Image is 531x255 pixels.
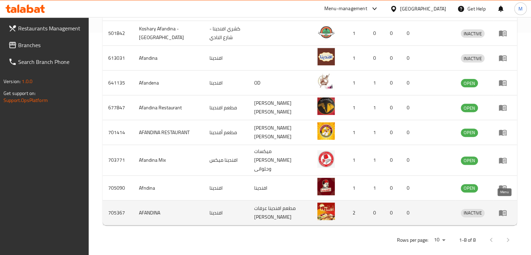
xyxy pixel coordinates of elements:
td: 501842 [103,21,133,46]
img: AFANDINA RESTAURANT [317,122,335,140]
span: INACTIVE [461,209,485,217]
td: ميكسات [PERSON_NAME] وحلوانى [249,145,312,176]
span: M [518,5,523,13]
td: مطعم افندينا عرفات [PERSON_NAME] [249,201,312,225]
td: 705367 [103,201,133,225]
a: Restaurants Management [3,20,89,37]
td: مطعم أفندينا [204,120,248,145]
td: افندينا [249,176,312,201]
span: Search Branch Phone [18,58,83,66]
td: 1 [343,176,368,201]
span: INACTIVE [461,30,485,38]
td: 1 [368,120,384,145]
td: 1 [368,95,384,120]
div: Menu [499,29,511,37]
td: 0 [401,71,418,95]
td: 1 [343,95,368,120]
td: 0 [384,46,401,71]
td: OD [249,71,312,95]
td: افندينا [204,46,248,71]
td: 703771 [103,145,133,176]
span: Get support on: [3,89,36,98]
img: Afndina [317,178,335,195]
img: Afandena [317,73,335,90]
div: Menu [499,128,511,137]
span: Branches [18,41,83,49]
td: 705090 [103,176,133,201]
td: 0 [384,120,401,145]
td: [PERSON_NAME] [PERSON_NAME] [249,120,312,145]
a: Search Branch Phone [3,53,89,70]
td: AFANDINA RESTAURANT [133,120,204,145]
td: 1 [343,145,368,176]
img: Afandina [317,48,335,65]
td: [PERSON_NAME] [PERSON_NAME] [249,95,312,120]
td: افندينا [204,71,248,95]
div: OPEN [461,129,478,137]
td: 1 [343,120,368,145]
a: Support.OpsPlatform [3,96,48,105]
td: افندينا ميكس [204,145,248,176]
div: INACTIVE [461,29,485,38]
td: افندينا [204,176,248,201]
img: AFANDINA [317,203,335,220]
div: Menu [499,156,511,165]
td: 0 [384,201,401,225]
div: Menu [499,103,511,112]
span: Restaurants Management [18,24,83,32]
p: Rows per page: [397,236,428,245]
div: Rows per page: [431,235,448,245]
div: Menu-management [324,5,367,13]
div: Menu [499,184,511,192]
span: Version: [3,77,21,86]
td: 613031 [103,46,133,71]
td: AFANDINA [133,201,204,225]
span: OPEN [461,184,478,192]
img: Afandina Restaurant [317,97,335,115]
td: 0 [384,71,401,95]
span: OPEN [461,104,478,112]
td: 0 [384,145,401,176]
span: INACTIVE [461,54,485,63]
td: 2 [343,201,368,225]
td: Afandena [133,71,204,95]
td: 0 [384,176,401,201]
td: 0 [401,176,418,201]
td: Afandina [133,46,204,71]
td: 1 [368,176,384,201]
td: كشري افندينا - شارع النادي [204,21,248,46]
div: OPEN [461,156,478,165]
td: Koshary Afandina - [GEOGRAPHIC_DATA] [133,21,204,46]
td: 0 [384,95,401,120]
td: Afndina [133,176,204,201]
td: 1 [368,145,384,176]
span: OPEN [461,129,478,137]
span: OPEN [461,79,478,87]
td: 677847 [103,95,133,120]
td: 0 [401,95,418,120]
td: مطعم افندينا [204,95,248,120]
td: 641135 [103,71,133,95]
div: [GEOGRAPHIC_DATA] [400,5,446,13]
img: Afandina Mix [317,150,335,168]
span: OPEN [461,156,478,165]
p: 1-8 of 8 [459,236,476,245]
td: 1 [343,21,368,46]
td: افندينا [204,201,248,225]
td: 1 [343,71,368,95]
div: Menu [499,54,511,62]
td: 701414 [103,120,133,145]
td: 0 [368,46,384,71]
div: Menu [499,79,511,87]
a: Branches [3,37,89,53]
td: 0 [384,21,401,46]
td: 0 [401,145,418,176]
td: Afandina Mix [133,145,204,176]
td: 0 [401,120,418,145]
td: 0 [401,46,418,71]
